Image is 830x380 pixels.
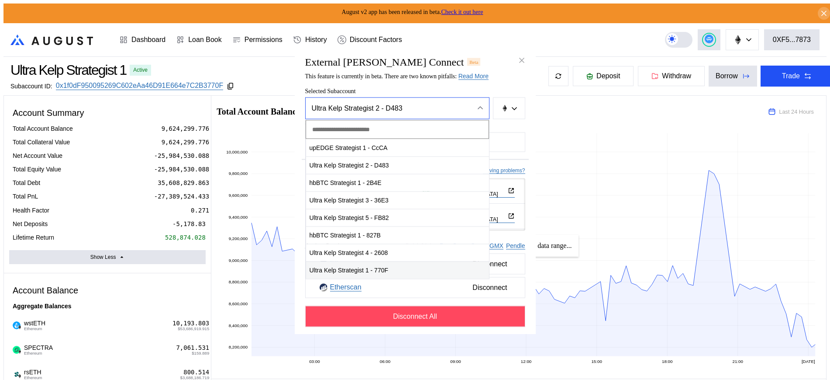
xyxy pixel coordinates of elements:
img: Etherscan [320,283,327,291]
div: Total Equity Value [13,165,61,173]
span: $53,686,919.915 [178,327,209,331]
button: Disconnect All [305,306,525,327]
button: upEDGE Strategist 1 - CcCA [306,139,489,157]
text: 9,400,000 [229,215,248,220]
span: Ethereum [24,327,45,331]
text: 8,400,000 [229,323,248,328]
span: Ultra Kelp Strategist 3 - 36E3 [306,191,489,209]
span: August v2 app has been released in beta. [342,9,483,15]
img: chain logo [501,105,508,112]
text: 9,000,000 [229,258,248,263]
div: 9,624,299.776 [162,138,210,146]
div: Aggregate Balances [9,299,206,313]
div: Total Account Balance [13,125,73,132]
span: Withdraw [662,72,691,80]
div: 9,624,299.776 [162,125,210,132]
text: 18:00 [662,359,673,364]
div: 35,608,829.863 [158,179,209,187]
a: Etherscan [330,283,362,292]
div: Total Collateral Value [13,138,70,146]
button: EtherscanEtherscanDisconnect [305,277,525,298]
span: Ultra Kelp Strategist 5 - FB82 [306,209,489,227]
img: svg+xml,%3c [17,374,22,378]
div: Active [133,67,148,73]
div: 528,874.028% [165,234,209,241]
span: Disconnect [469,256,510,271]
span: $159.889 [192,351,209,356]
div: Show Less [90,254,116,260]
span: Ultra Kelp Strategist 2 - D483 [306,156,489,174]
span: Disconnect All [393,312,437,320]
text: 9,200,000 [229,236,248,241]
div: Ultra Kelp Strategist 2 - D483 [312,104,464,112]
span: Deposit [596,72,620,80]
button: hbBTC Strategist 1 - 2B4E [306,174,489,192]
div: 7,061.531 [176,344,209,352]
a: Having problems? [483,167,525,174]
img: superbridge-bridged-wsteth-base.png [13,321,21,329]
h2: Total Account Balance [217,107,754,116]
span: Disconnect [469,280,510,295]
text: 03:00 [309,359,320,364]
div: Total Debt [13,179,40,187]
div: 0.271 [191,206,209,214]
span: Ethereum [24,351,53,356]
span: Ultra Kelp Strategist 4 - 2608 [306,244,489,261]
img: svg+xml,%3c [17,325,22,329]
span: Selected Subaccount [305,87,525,94]
img: spectra.jpg [13,346,21,354]
button: close modal [515,53,529,67]
text: 8,800,000 [229,279,248,284]
div: Ultra Kelp Strategist 1 [10,62,126,78]
div: Total PnL [13,192,38,200]
img: chain logo [733,35,743,45]
div: -25,984,530.088 [154,152,209,160]
div: Net Deposits [13,220,48,228]
text: 9,800,000 [229,171,248,176]
div: Borrow [716,72,738,80]
h2: External [PERSON_NAME] Connect [305,56,464,68]
div: Health Factor [13,206,49,214]
div: Beta [467,58,480,66]
div: Loan Book [188,36,222,44]
div: 10,193.803 [172,320,209,327]
div: Permissions [245,36,282,44]
span: SPECTRA [21,344,53,356]
text: 12:00 [521,359,532,364]
a: GMX [489,242,503,250]
button: Ultra Kelp Strategist 4 - 2608 [306,244,489,261]
text: [DATE] [802,359,815,364]
div: Net Account Value [13,152,62,160]
div: Discount Factors [350,36,402,44]
text: 21:00 [733,359,744,364]
a: Pendle [506,242,525,250]
div: Account Summary [9,105,206,122]
text: 8,200,000 [229,345,248,349]
img: Icon___Dark.png [13,370,21,378]
div: Subaccount ID: [10,83,52,90]
a: 0x1f0dF950095269C602eAa46D91E664e7C2B3770F [56,82,223,90]
div: Lifetime Return [13,234,54,241]
a: Read More [458,72,489,80]
button: Ultra Kelp Strategist 1 - 770F [306,261,489,279]
div: -25,984,530.088 [154,165,209,173]
button: Close menu [305,97,489,119]
text: 8,600,000 [229,301,248,306]
text: 10,000,000 [227,150,248,154]
div: -27,389,524.433 [154,192,209,200]
div: Account Balance [9,282,206,299]
span: hbBTC Strategist 1 - 2B4E [306,174,489,192]
span: This feature is currently in beta. There are two known pitfalls: [305,73,489,79]
button: hbBTC Strategist 1 - 827B [306,227,489,244]
text: 9,600,000 [229,193,248,198]
img: svg+xml,%3c [17,349,22,354]
span: $3,688,186.719 [180,376,210,380]
text: 09:00 [451,359,461,364]
text: 06:00 [380,359,391,364]
span: Ethereum [24,376,42,380]
span: rsETH [21,369,42,380]
div: History [305,36,327,44]
button: chain logo [493,97,525,119]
